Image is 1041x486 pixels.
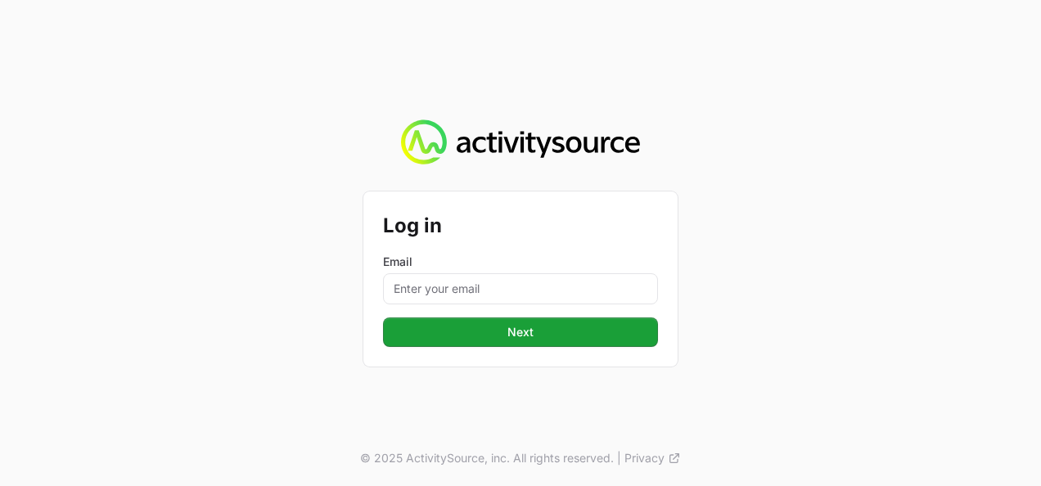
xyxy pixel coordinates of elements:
p: © 2025 ActivitySource, inc. All rights reserved. [360,450,614,466]
span: | [617,450,621,466]
span: Next [393,322,648,342]
label: Email [383,254,658,270]
button: Next [383,317,658,347]
h2: Log in [383,211,658,241]
a: Privacy [624,450,681,466]
input: Enter your email [383,273,658,304]
img: Activity Source [401,119,639,165]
